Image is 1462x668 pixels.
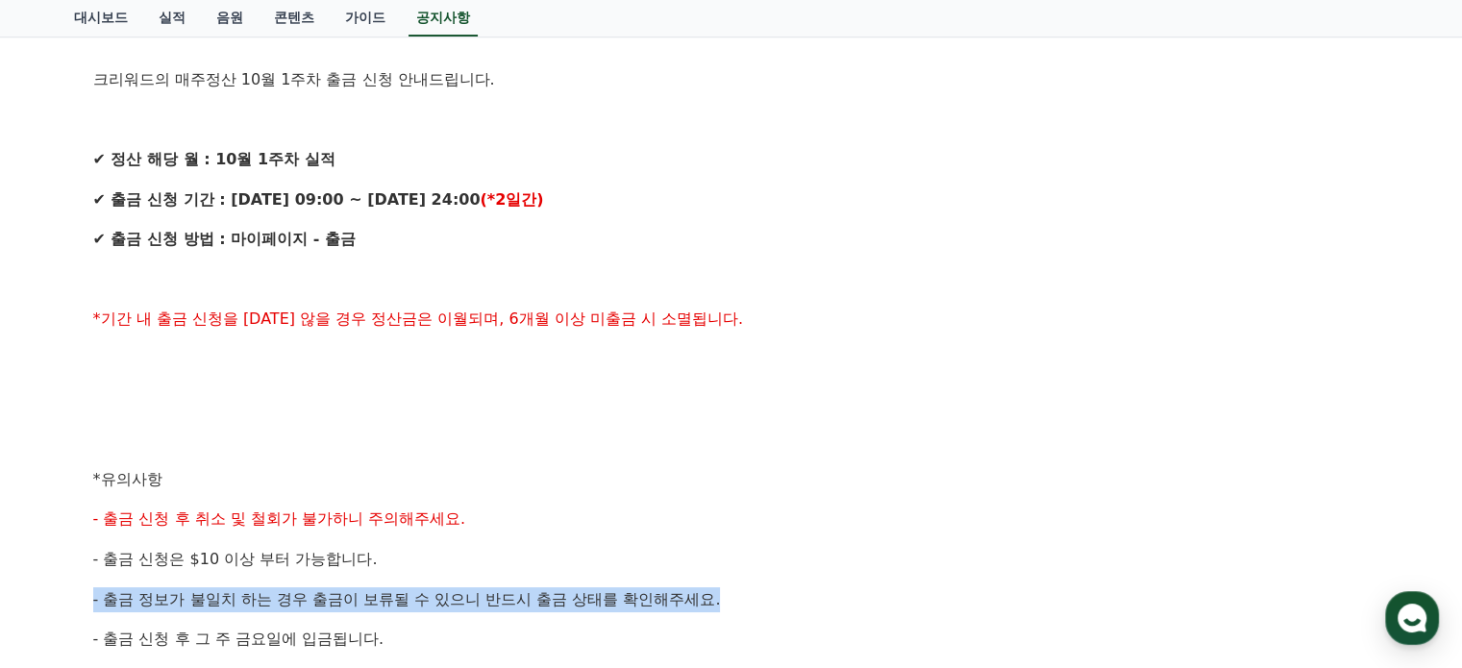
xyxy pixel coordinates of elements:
span: *유의사항 [93,470,162,488]
strong: ✔ 출금 신청 방법 : 마이페이지 - 출금 [93,230,356,248]
span: - 출금 신청은 $10 이상 부터 가능합니다. [93,550,378,568]
span: - 출금 정보가 불일치 하는 경우 출금이 보류될 수 있으니 반드시 출금 상태를 확인해주세요. [93,590,721,608]
span: *기간 내 출금 신청을 [DATE] 않을 경우 정산금은 이월되며, 6개월 이상 미출금 시 소멸됩니다. [93,309,744,328]
p: 크리워드의 매주정산 10월 1주차 출금 신청 안내드립니다. [93,67,1370,92]
strong: ✔ 출금 신청 기간 : [DATE] 09:00 ~ [DATE] 24:00 [93,190,481,209]
a: 설정 [248,508,369,557]
a: 홈 [6,508,127,557]
a: 대화 [127,508,248,557]
strong: (*2일간) [480,190,543,209]
strong: ✔ 정산 해당 월 : 10월 1주차 실적 [93,150,335,168]
span: 설정 [297,537,320,553]
span: - 출금 신청 후 취소 및 철회가 불가하니 주의해주세요. [93,509,466,528]
span: 대화 [176,538,199,554]
span: 홈 [61,537,72,553]
span: - 출금 신청 후 그 주 금요일에 입금됩니다. [93,630,384,648]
